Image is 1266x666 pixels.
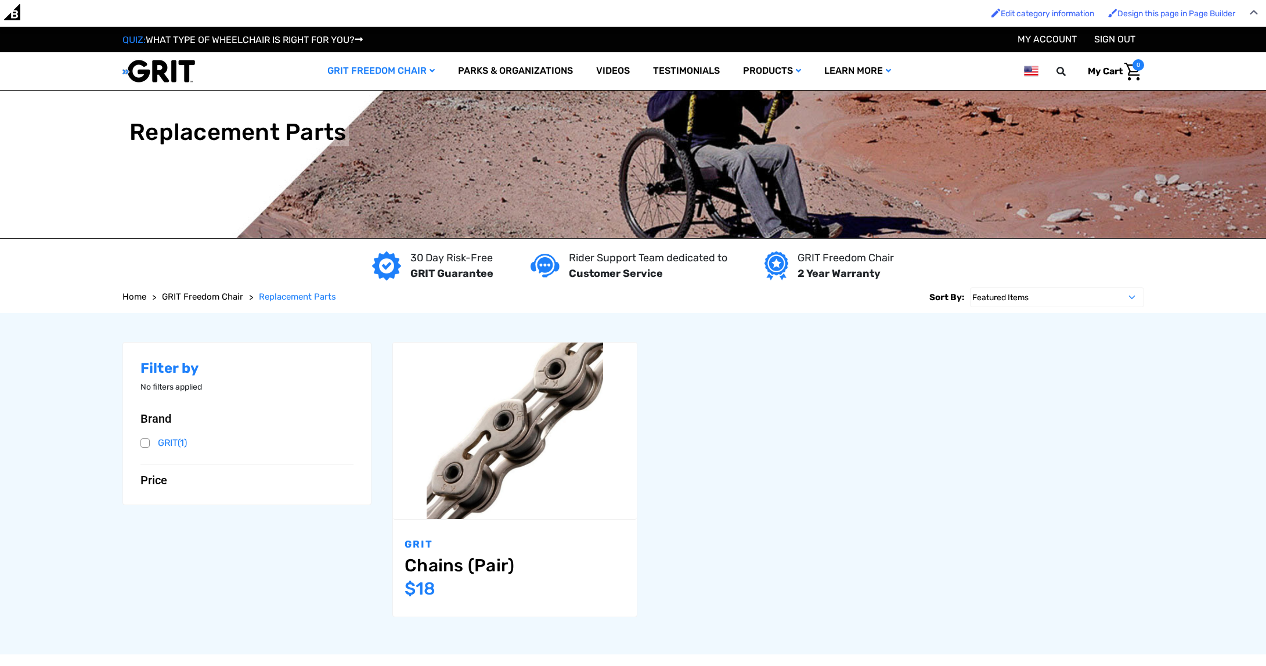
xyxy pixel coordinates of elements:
span: My Cart [1088,66,1123,77]
a: GRIT(1) [140,434,354,452]
a: GRIT Freedom Chair [162,290,243,304]
a: Enabled brush for page builder edit. Design this page in Page Builder [1102,3,1241,24]
p: Rider Support Team dedicated to [569,250,727,266]
p: GRIT Freedom Chair [798,250,894,266]
a: Sign out [1094,34,1135,45]
a: Testimonials [641,52,731,90]
img: Chains (Pair) [393,343,637,520]
span: $18 [405,578,435,599]
img: GRIT Guarantee [372,251,401,280]
p: GRIT [405,537,625,552]
a: Parks & Organizations [446,52,585,90]
span: Edit category information [1001,9,1094,19]
a: Cart with 0 items [1079,59,1144,84]
button: Price [140,473,354,487]
a: Home [122,290,146,304]
a: QUIZ:WHAT TYPE OF WHEELCHAIR IS RIGHT FOR YOU? [122,34,363,45]
img: Close Admin Bar [1250,10,1258,15]
img: GRIT All-Terrain Wheelchair and Mobility Equipment [122,59,195,83]
a: Chains (Pair),$18.00 [405,555,625,576]
img: Customer service [531,254,560,278]
strong: 2 Year Warranty [798,267,881,280]
span: Design this page in Page Builder [1117,9,1235,19]
a: Chains (Pair),$18.00 [393,343,637,520]
label: Sort By: [929,287,964,307]
span: Price [140,473,167,487]
span: Brand [140,412,171,426]
img: Enabled brush for category edit [991,8,1001,17]
span: Home [122,291,146,302]
h1: Replacement Parts [129,118,346,146]
strong: GRIT Guarantee [410,267,493,280]
img: us.png [1024,64,1038,78]
span: 0 [1132,59,1144,71]
a: Enabled brush for category edit Edit category information [986,3,1100,24]
p: 30 Day Risk-Free [410,250,493,266]
span: Replacement Parts [259,291,336,302]
h2: Filter by [140,360,354,377]
a: Replacement Parts [259,290,336,304]
a: Learn More [813,52,903,90]
span: GRIT Freedom Chair [162,291,243,302]
a: Account [1018,34,1077,45]
button: Brand [140,412,354,426]
img: Cart [1124,63,1141,81]
input: Search [1062,59,1079,84]
a: Products [731,52,813,90]
span: (1) [178,437,187,448]
img: Enabled brush for page builder edit. [1108,8,1117,17]
span: QUIZ: [122,34,146,45]
strong: Customer Service [569,267,663,280]
p: No filters applied [140,381,354,393]
img: Year warranty [764,251,788,280]
a: GRIT Freedom Chair [316,52,446,90]
a: Videos [585,52,641,90]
